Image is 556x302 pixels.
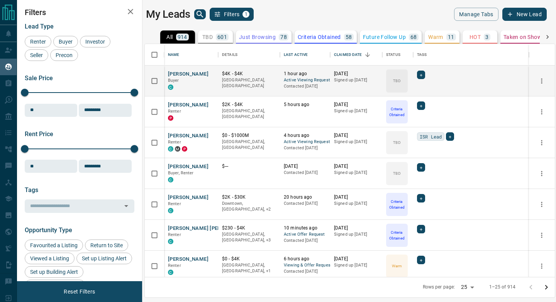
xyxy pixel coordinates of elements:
[536,260,548,272] button: more
[420,133,442,140] span: ISR Lead
[168,109,181,114] span: Renter
[417,194,425,202] div: +
[168,115,173,121] div: property.ca
[27,242,80,248] span: Favourited a Listing
[168,208,173,213] div: condos.ca
[27,52,46,58] span: Seller
[470,34,481,40] p: HOT
[175,146,180,152] div: mrloft.ca
[222,163,276,170] p: $---
[121,201,132,211] button: Open
[393,170,400,176] p: TBD
[420,225,422,233] span: +
[222,101,276,108] p: $2K - $4K
[53,52,75,58] span: Precon
[284,71,326,77] p: 1 hour ago
[80,36,110,47] div: Investor
[413,44,529,66] div: Tags
[168,71,208,78] button: [PERSON_NAME]
[83,39,108,45] span: Investor
[27,269,81,275] span: Set up Building Alert
[168,225,250,232] button: [PERSON_NAME] [PERSON_NAME]
[243,12,249,17] span: 1
[539,280,554,295] button: Go to next page
[334,231,378,238] p: Signed up [DATE]
[56,39,75,45] span: Buyer
[284,101,326,108] p: 5 hours ago
[222,231,276,243] p: East End, Midtown | Central, Toronto
[392,263,402,269] p: Warm
[298,34,341,40] p: Criteria Obtained
[222,256,276,262] p: $0 - $4K
[280,44,330,66] div: Last Active
[202,34,213,40] p: TBD
[25,74,53,82] span: Sale Price
[334,256,378,262] p: [DATE]
[362,49,373,60] button: Sort
[50,49,78,61] div: Precon
[284,44,308,66] div: Last Active
[386,44,400,66] div: Status
[420,256,422,264] span: +
[25,49,48,61] div: Seller
[330,44,382,66] div: Claimed Date
[284,132,326,139] p: 4 hours ago
[168,232,181,237] span: Renter
[53,36,78,47] div: Buyer
[222,194,276,201] p: $2K - $30K
[536,199,548,210] button: more
[536,168,548,179] button: more
[168,177,173,182] div: condos.ca
[420,71,422,79] span: +
[27,39,49,45] span: Renter
[194,9,206,19] button: search button
[410,34,417,40] p: 68
[222,262,276,274] p: Toronto
[334,170,378,176] p: Signed up [DATE]
[168,170,194,175] span: Buyer, Renter
[446,132,454,141] div: +
[85,240,128,251] div: Return to Site
[417,163,425,172] div: +
[218,44,280,66] div: Details
[334,44,362,66] div: Claimed Date
[393,78,400,84] p: TBD
[284,170,326,176] p: Contacted [DATE]
[334,101,378,108] p: [DATE]
[27,255,72,262] span: Viewed a Listing
[25,23,54,30] span: Lead Type
[25,266,83,278] div: Set up Building Alert
[210,8,254,21] button: Filters1
[25,8,134,17] h2: Filters
[387,229,407,241] p: Criteria Obtained
[168,194,208,201] button: [PERSON_NAME]
[168,84,173,90] div: condos.ca
[334,139,378,145] p: Signed up [DATE]
[536,229,548,241] button: more
[25,186,38,194] span: Tags
[284,163,326,170] p: [DATE]
[25,36,51,47] div: Renter
[168,263,181,268] span: Renter
[164,44,218,66] div: Name
[25,253,75,264] div: Viewed a Listing
[79,255,129,262] span: Set up Listing Alert
[334,108,378,114] p: Signed up [DATE]
[420,194,422,202] span: +
[222,108,276,120] p: [GEOGRAPHIC_DATA], [GEOGRAPHIC_DATA]
[417,101,425,110] div: +
[239,34,276,40] p: Just Browsing
[25,130,53,138] span: Rent Price
[168,101,208,109] button: [PERSON_NAME]
[168,146,173,152] div: condos.ca
[428,34,443,40] p: Warm
[420,102,422,110] span: +
[222,132,276,139] p: $0 - $1000M
[178,34,187,40] p: 914
[448,34,454,40] p: 11
[334,225,378,231] p: [DATE]
[284,256,326,262] p: 6 hours ago
[168,201,181,206] span: Renter
[417,71,425,79] div: +
[168,78,179,83] span: Buyer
